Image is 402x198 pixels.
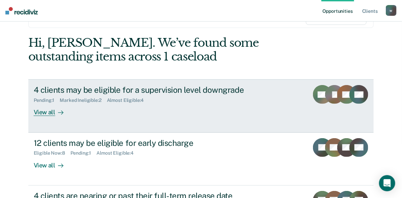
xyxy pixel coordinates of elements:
[34,150,70,156] div: Eligible Now : 8
[96,150,139,156] div: Almost Eligible : 4
[28,36,305,64] div: Hi, [PERSON_NAME]. We’ve found some outstanding items across 1 caseload
[28,133,374,186] a: 12 clients may be eligible for early dischargeEligible Now:8Pending:1Almost Eligible:4View all
[34,85,270,95] div: 4 clients may be eligible for a supervision level downgrade
[28,79,374,132] a: 4 clients may be eligible for a supervision level downgradePending:1Marked Ineligible:2Almost Eli...
[379,175,395,191] div: Open Intercom Messenger
[386,5,397,16] button: w
[34,97,60,103] div: Pending : 1
[107,97,149,103] div: Almost Eligible : 4
[34,138,270,148] div: 12 clients may be eligible for early discharge
[34,103,71,116] div: View all
[5,7,38,14] img: Recidiviz
[34,156,71,169] div: View all
[70,150,97,156] div: Pending : 1
[60,97,107,103] div: Marked Ineligible : 2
